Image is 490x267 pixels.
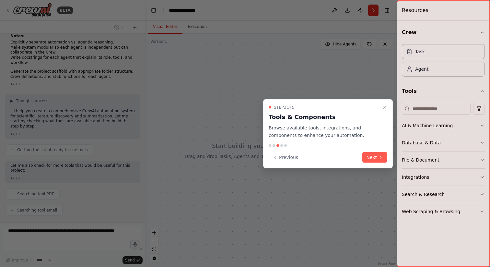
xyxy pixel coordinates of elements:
p: Browse available tools, integrations, and components to enhance your automation. [269,124,379,139]
button: Next [362,152,387,163]
button: Hide left sidebar [149,6,158,15]
h3: Tools & Components [269,113,379,122]
button: Previous [269,152,302,163]
span: Step 3 of 5 [274,105,295,110]
button: Close walkthrough [381,103,389,111]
